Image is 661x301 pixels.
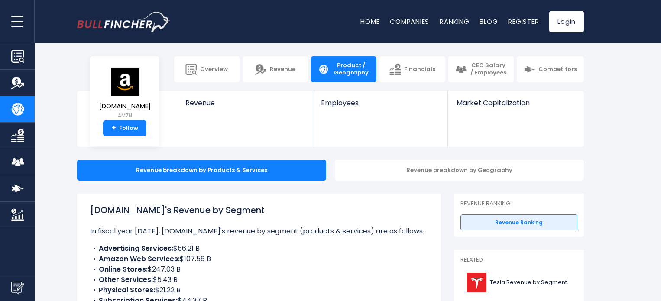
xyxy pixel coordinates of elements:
a: Blog [480,17,498,26]
a: Register [508,17,539,26]
img: TSLA logo [466,273,487,292]
span: [DOMAIN_NAME] [99,103,151,110]
h1: [DOMAIN_NAME]'s Revenue by Segment [90,204,428,217]
span: CEO Salary / Employees [470,62,507,77]
a: Login [549,11,584,32]
a: Product / Geography [311,56,376,82]
small: AMZN [99,112,151,120]
a: +Follow [103,120,146,136]
span: Revenue [185,99,304,107]
p: In fiscal year [DATE], [DOMAIN_NAME]'s revenue by segment (products & services) are as follows: [90,226,428,236]
a: Market Capitalization [448,91,583,122]
span: Product / Geography [333,62,369,77]
a: Home [360,17,379,26]
span: Employees [321,99,438,107]
li: $107.56 B [90,254,428,264]
b: Amazon Web Services: [99,254,180,264]
span: Tesla Revenue by Segment [490,279,567,286]
li: $5.43 B [90,275,428,285]
span: Overview [200,66,228,73]
li: $247.03 B [90,264,428,275]
b: Online Stores: [99,264,148,274]
a: Overview [174,56,240,82]
a: Go to homepage [77,12,170,32]
a: Ranking [440,17,469,26]
a: Tesla Revenue by Segment [460,271,577,295]
li: $56.21 B [90,243,428,254]
p: Revenue Ranking [460,200,577,207]
a: Revenue [177,91,312,122]
div: Revenue breakdown by Geography [335,160,584,181]
span: Revenue [270,66,295,73]
b: Advertising Services: [99,243,173,253]
a: Companies [390,17,429,26]
div: Revenue breakdown by Products & Services [77,160,326,181]
span: Competitors [538,66,577,73]
a: [DOMAIN_NAME] AMZN [99,67,151,121]
a: Financials [379,56,445,82]
img: bullfincher logo [77,12,170,32]
a: CEO Salary / Employees [448,56,514,82]
span: Market Capitalization [457,99,574,107]
span: Financials [404,66,435,73]
a: Employees [312,91,447,122]
strong: + [112,124,116,132]
p: Related [460,256,577,264]
b: Other Services: [99,275,153,285]
a: Competitors [517,56,584,82]
a: Revenue Ranking [460,214,577,231]
b: Physical Stores: [99,285,155,295]
a: Revenue [243,56,308,82]
li: $21.22 B [90,285,428,295]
